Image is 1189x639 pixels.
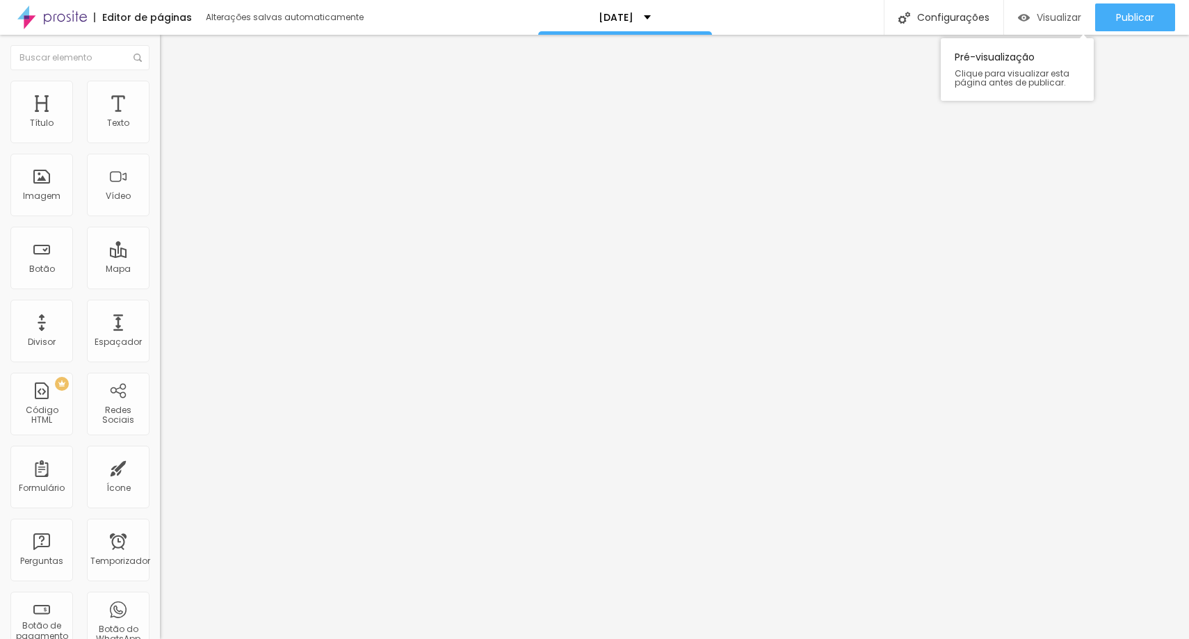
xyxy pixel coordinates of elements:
[134,54,142,62] img: Ícone
[19,482,65,494] font: Formulário
[23,190,60,202] font: Imagem
[107,117,129,129] font: Texto
[30,117,54,129] font: Título
[898,12,910,24] img: Ícone
[1004,3,1095,31] button: Visualizar
[20,555,63,567] font: Perguntas
[206,11,364,23] font: Alterações salvas automaticamente
[917,10,989,24] font: Configurações
[599,10,633,24] font: [DATE]
[955,67,1069,88] font: Clique para visualizar esta página antes de publicar.
[95,336,142,348] font: Espaçador
[10,45,149,70] input: Buscar elemento
[106,190,131,202] font: Vídeo
[1018,12,1030,24] img: view-1.svg
[1095,3,1175,31] button: Publicar
[90,555,150,567] font: Temporizador
[106,482,131,494] font: Ícone
[102,404,134,426] font: Redes Sociais
[26,404,58,426] font: Código HTML
[28,336,56,348] font: Divisor
[1116,10,1154,24] font: Publicar
[160,35,1189,639] iframe: Editor
[29,263,55,275] font: Botão
[955,50,1035,64] font: Pré-visualização
[1037,10,1081,24] font: Visualizar
[102,10,192,24] font: Editor de páginas
[106,263,131,275] font: Mapa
